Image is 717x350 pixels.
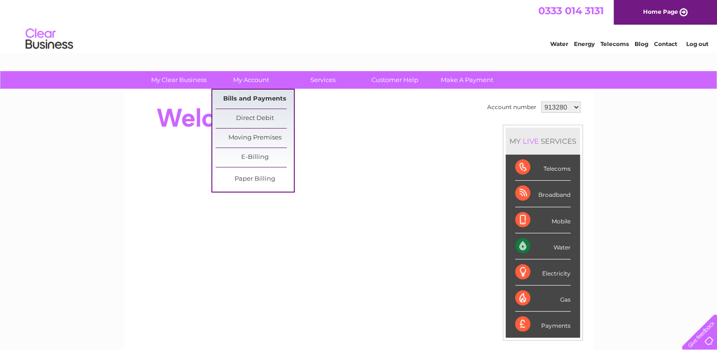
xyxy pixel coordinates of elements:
div: Mobile [515,207,571,233]
a: Customer Help [356,71,434,89]
a: 0333 014 3131 [538,5,604,17]
a: Telecoms [600,40,629,47]
a: Services [284,71,362,89]
a: Make A Payment [428,71,506,89]
a: Bills and Payments [216,90,294,109]
a: Energy [574,40,595,47]
a: Water [550,40,568,47]
a: My Clear Business [140,71,218,89]
div: Electricity [515,259,571,286]
div: Water [515,233,571,259]
a: Moving Premises [216,129,294,147]
div: MY SERVICES [506,128,580,155]
a: Blog [635,40,648,47]
div: LIVE [521,137,541,146]
div: Gas [515,286,571,312]
div: Telecoms [515,155,571,181]
div: Broadband [515,181,571,207]
a: Direct Debit [216,109,294,128]
a: Contact [654,40,677,47]
a: Log out [686,40,708,47]
a: E-Billing [216,148,294,167]
a: Paper Billing [216,170,294,189]
div: Clear Business is a trading name of Verastar Limited (registered in [GEOGRAPHIC_DATA] No. 3667643... [135,5,583,46]
div: Payments [515,312,571,337]
img: logo.png [25,25,73,54]
a: My Account [212,71,290,89]
td: Account number [485,99,539,115]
